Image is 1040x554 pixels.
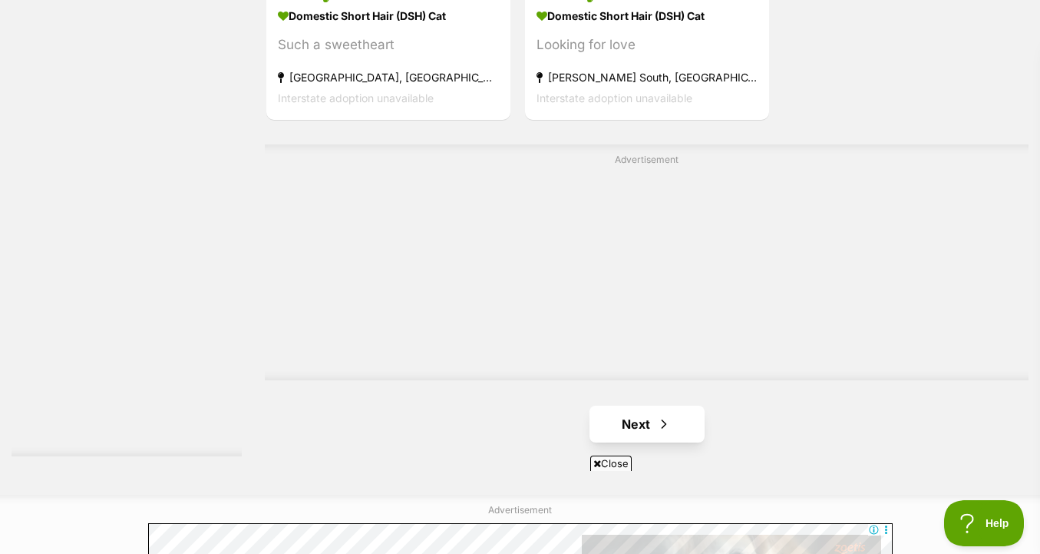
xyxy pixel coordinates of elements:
[537,35,758,55] div: Looking for love
[278,67,499,88] strong: [GEOGRAPHIC_DATA], [GEOGRAPHIC_DATA]
[265,144,1028,380] div: Advertisement
[944,500,1025,546] iframe: Help Scout Beacon - Open
[537,67,758,88] strong: [PERSON_NAME] South, [GEOGRAPHIC_DATA]
[278,35,499,55] div: Such a sweetheart
[241,477,800,546] iframe: Advertisement
[265,406,1028,443] nav: Pagination
[590,456,632,471] span: Close
[537,91,692,104] span: Interstate adoption unavailable
[278,5,499,27] strong: Domestic Short Hair (DSH) Cat
[274,173,1019,365] iframe: Advertisement
[537,5,758,27] strong: Domestic Short Hair (DSH) Cat
[278,91,434,104] span: Interstate adoption unavailable
[589,406,705,443] a: Next page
